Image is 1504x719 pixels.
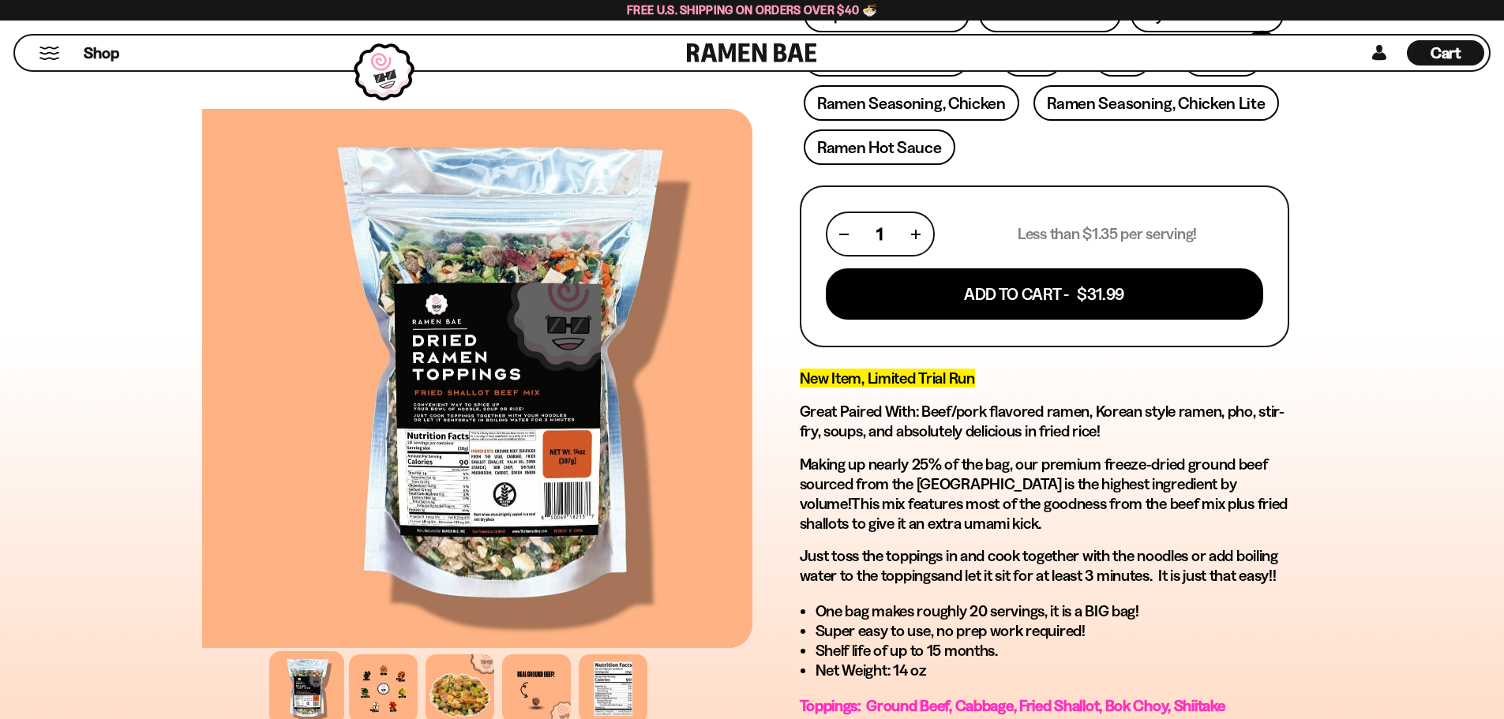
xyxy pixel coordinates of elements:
[800,369,975,388] span: New Item, Limited Trial Run
[800,494,1288,533] span: This mix features most of the goodness from the beef mix plus fried shallots to give it an extra ...
[1018,224,1197,244] p: Less than $1.35 per serving!
[816,661,1289,680] li: Net Weight: 14 oz
[804,129,955,165] a: Ramen Hot Sauce
[84,43,119,64] span: Shop
[800,546,1289,586] p: Just and let it sit for at least 3 minutes. It is just that easy!!
[800,402,1289,441] h2: Great Paired With: Beef/pork flavored ramen, Korean style ramen, pho, stir-fry, soups, and absolu...
[876,224,883,244] span: 1
[627,2,877,17] span: Free U.S. Shipping on Orders over $40 🍜
[800,546,1278,585] span: toss the toppings in and cook together with the noodles or add boiling water to the toppings
[816,601,1289,621] li: One bag makes roughly 20 servings, it is a BIG bag!
[1431,43,1461,62] span: Cart
[826,268,1263,320] button: Add To Cart - $31.99
[1033,85,1278,121] a: Ramen Seasoning, Chicken Lite
[1407,36,1484,70] a: Cart
[84,40,119,66] a: Shop
[39,47,60,60] button: Mobile Menu Trigger
[816,621,1289,641] li: Super easy to use, no prep work required!
[816,641,1289,661] li: Shelf life of up to 15 months.
[800,455,1289,534] p: Making up nearly 25% of the bag, our premium freeze-dried ground beef sourced from the [GEOGRAPHI...
[804,85,1019,121] a: Ramen Seasoning, Chicken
